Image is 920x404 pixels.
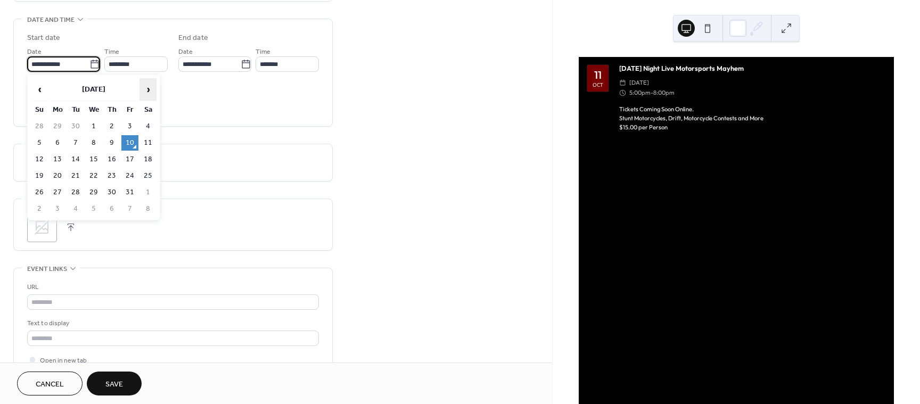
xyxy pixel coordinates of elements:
th: Su [31,102,48,118]
td: 22 [85,168,102,184]
td: 13 [49,152,66,167]
div: 11 [594,70,602,80]
th: Tu [67,102,84,118]
span: Time [256,46,270,57]
td: 30 [67,119,84,134]
td: 20 [49,168,66,184]
td: 28 [31,119,48,134]
td: 29 [85,185,102,200]
th: We [85,102,102,118]
th: Sa [139,102,157,118]
td: 14 [67,152,84,167]
td: 3 [49,201,66,217]
span: [DATE] [629,78,649,88]
span: Cancel [36,379,64,390]
span: ‹ [31,79,47,100]
td: 8 [85,135,102,151]
span: Open in new tab [40,355,87,366]
td: 9 [103,135,120,151]
span: Time [104,46,119,57]
td: 30 [103,185,120,200]
td: 6 [49,135,66,151]
td: 8 [139,201,157,217]
span: 5:00pm [629,88,651,98]
td: 1 [139,185,157,200]
td: 3 [121,119,138,134]
th: [DATE] [49,78,138,101]
td: 1 [85,119,102,134]
div: ​ [619,88,626,98]
td: 25 [139,168,157,184]
span: Save [105,379,123,390]
td: 27 [49,185,66,200]
span: Event links [27,263,67,275]
td: 31 [121,185,138,200]
span: - [651,88,653,98]
div: Start date [27,32,60,44]
td: 24 [121,168,138,184]
span: 8:00pm [653,88,675,98]
div: Text to display [27,318,317,329]
div: URL [27,282,317,293]
td: 6 [103,201,120,217]
td: 5 [31,135,48,151]
button: Save [87,372,142,395]
span: Date [178,46,193,57]
td: 19 [31,168,48,184]
td: 7 [67,135,84,151]
div: ; [27,212,57,242]
td: 4 [67,201,84,217]
td: 10 [121,135,138,151]
td: 23 [103,168,120,184]
div: Tickets Coming Soon Online. Stunt Motorcycles, Drift, Motorcycle Contests and More $15.00 per Person [619,105,885,131]
th: Mo [49,102,66,118]
th: Fr [121,102,138,118]
div: [DATE] Night Live Motorsports Mayhem [619,63,885,73]
button: Cancel [17,372,83,395]
span: Date and time [27,14,75,26]
span: › [140,79,156,100]
td: 12 [31,152,48,167]
div: Oct [593,82,603,87]
td: 15 [85,152,102,167]
td: 29 [49,119,66,134]
td: 16 [103,152,120,167]
span: Date [27,46,42,57]
td: 2 [103,119,120,134]
td: 26 [31,185,48,200]
td: 2 [31,201,48,217]
td: 5 [85,201,102,217]
td: 17 [121,152,138,167]
td: 7 [121,201,138,217]
td: 18 [139,152,157,167]
td: 21 [67,168,84,184]
td: 11 [139,135,157,151]
div: ​ [619,78,626,88]
div: End date [178,32,208,44]
td: 28 [67,185,84,200]
th: Th [103,102,120,118]
td: 4 [139,119,157,134]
